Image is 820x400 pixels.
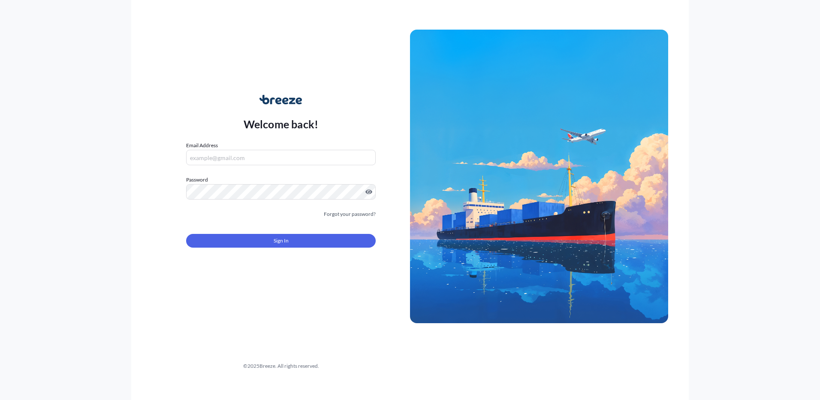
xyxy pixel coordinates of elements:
[186,150,376,165] input: example@gmail.com
[186,234,376,248] button: Sign In
[244,117,319,131] p: Welcome back!
[186,176,376,184] label: Password
[186,141,218,150] label: Email Address
[324,210,376,218] a: Forgot your password?
[410,30,668,323] img: Ship illustration
[274,236,289,245] span: Sign In
[152,362,410,370] div: © 2025 Breeze. All rights reserved.
[365,188,372,195] button: Show password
